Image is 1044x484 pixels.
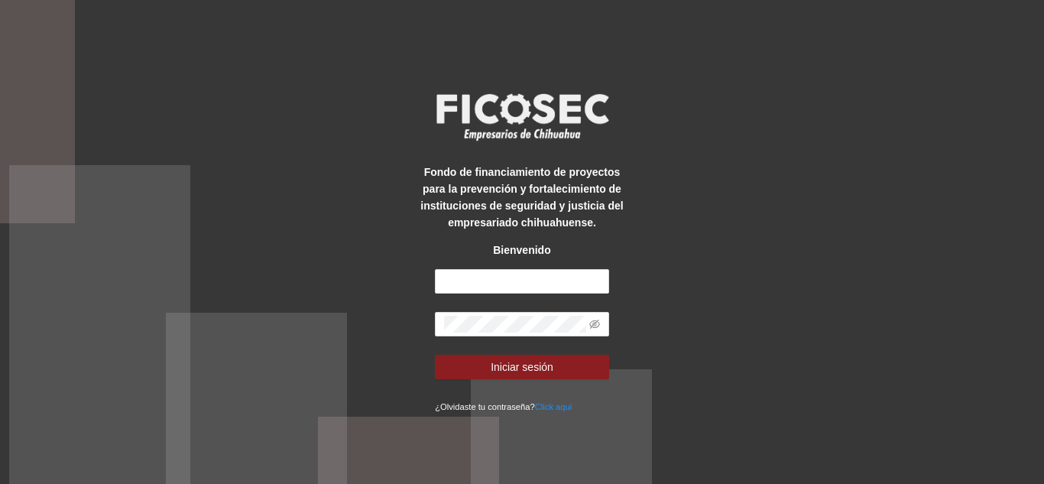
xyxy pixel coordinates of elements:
span: eye-invisible [589,319,600,330]
img: logo [426,89,618,145]
a: Click aqui [535,402,572,411]
strong: Bienvenido [493,244,550,256]
strong: Fondo de financiamiento de proyectos para la prevención y fortalecimiento de instituciones de seg... [420,166,623,229]
small: ¿Olvidaste tu contraseña? [435,402,572,411]
span: Iniciar sesión [491,359,553,375]
button: Iniciar sesión [435,355,609,379]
